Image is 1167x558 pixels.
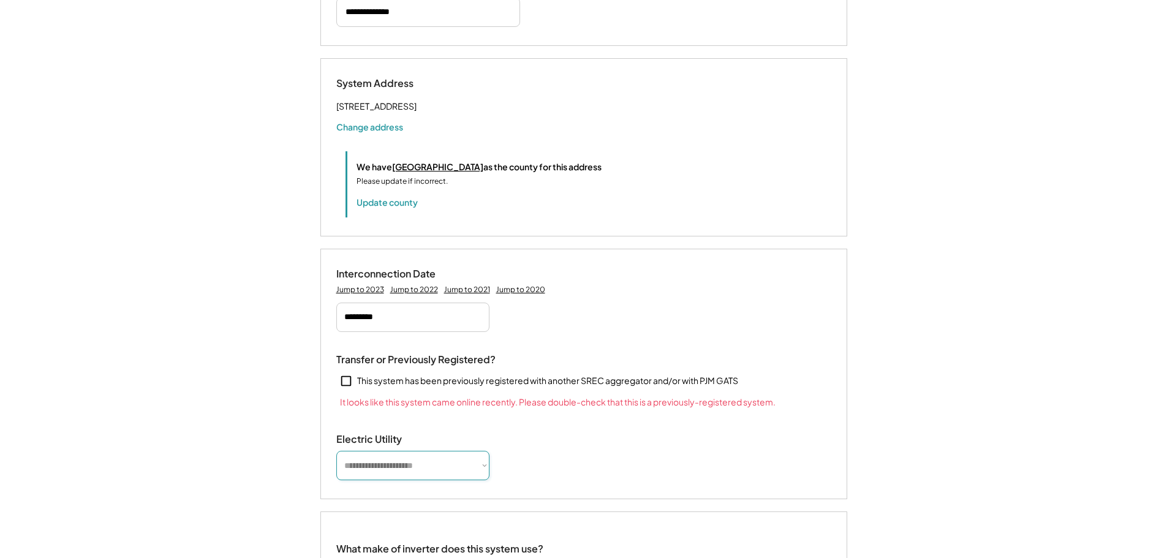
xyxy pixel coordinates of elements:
div: Electric Utility [336,433,459,446]
div: We have as the county for this address [357,160,602,173]
div: This system has been previously registered with another SREC aggregator and/or with PJM GATS [357,375,738,387]
div: Jump to 2021 [444,285,490,295]
div: Transfer or Previously Registered? [336,353,496,366]
div: System Address [336,77,459,90]
div: Interconnection Date [336,268,459,281]
div: Jump to 2022 [390,285,438,295]
button: Update county [357,196,418,208]
div: Jump to 2023 [336,285,384,295]
div: What make of inverter does this system use? [336,530,543,558]
div: [STREET_ADDRESS] [336,99,417,114]
div: Please update if incorrect. [357,176,448,187]
div: Jump to 2020 [496,285,545,295]
u: [GEOGRAPHIC_DATA] [392,161,483,172]
button: Change address [336,121,403,133]
div: It looks like this system came online recently. Please double-check that this is a previously-reg... [336,396,776,409]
